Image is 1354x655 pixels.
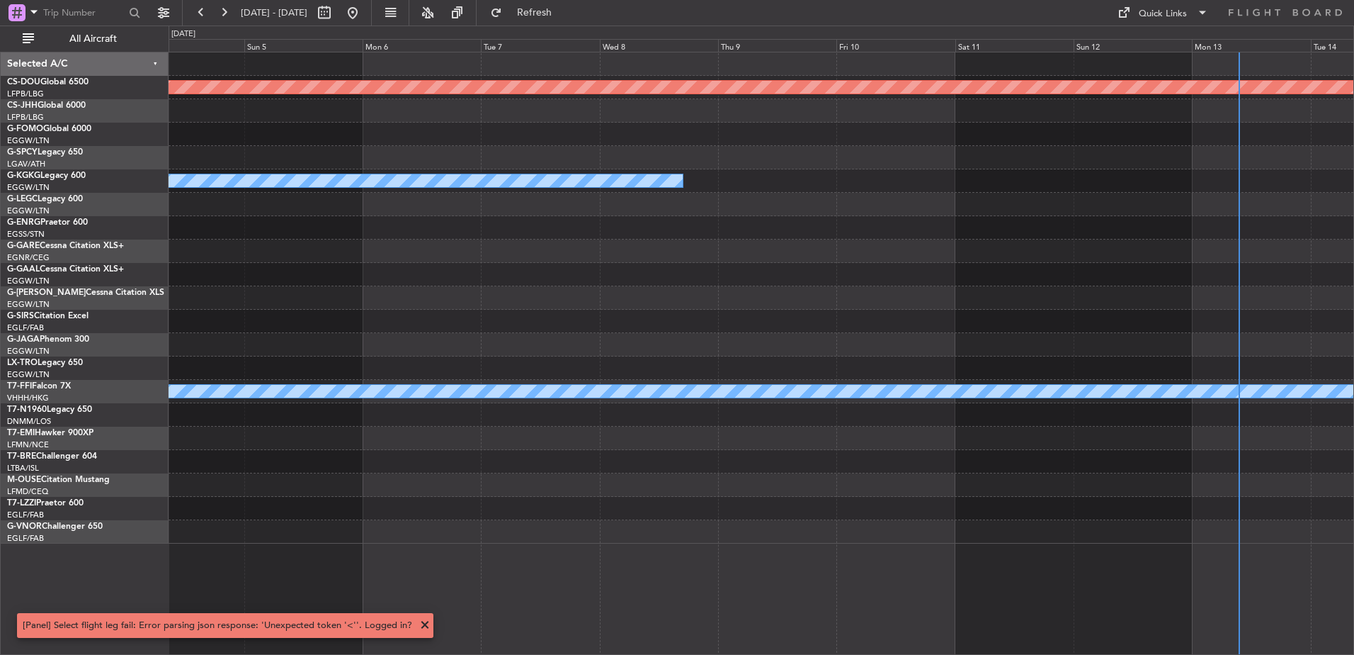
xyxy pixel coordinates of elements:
[1192,39,1310,52] div: Mon 13
[7,242,124,250] a: G-GARECessna Citation XLS+
[7,346,50,357] a: EGGW/LTN
[1139,7,1187,21] div: Quick Links
[241,6,307,19] span: [DATE] - [DATE]
[7,405,47,414] span: T7-N1960
[171,28,195,40] div: [DATE]
[7,148,83,157] a: G-SPCYLegacy 650
[7,499,36,508] span: T7-LZZI
[7,452,36,461] span: T7-BRE
[7,382,71,391] a: T7-FFIFalcon 7X
[7,429,35,437] span: T7-EMI
[7,369,50,380] a: EGGW/LTN
[7,125,43,133] span: G-FOMO
[7,159,45,169] a: LGAV/ATH
[43,2,125,23] input: Trip Number
[7,112,44,123] a: LFPB/LBG
[7,486,48,497] a: LFMD/CEQ
[7,476,41,484] span: M-OUSE
[7,78,89,86] a: CS-DOUGlobal 6500
[7,78,40,86] span: CS-DOU
[481,39,599,52] div: Tue 7
[7,229,45,240] a: EGSS/STN
[1074,39,1192,52] div: Sun 12
[7,335,40,344] span: G-JAGA
[7,182,50,193] a: EGGW/LTN
[7,218,40,227] span: G-ENRG
[7,125,91,133] a: G-FOMOGlobal 6000
[7,440,49,450] a: LFMN/NCE
[7,359,38,367] span: LX-TRO
[7,195,38,203] span: G-LEGC
[7,289,86,297] span: G-[PERSON_NAME]
[7,265,40,274] span: G-GAAL
[16,28,154,50] button: All Aircraft
[7,312,89,320] a: G-SIRSCitation Excel
[7,195,83,203] a: G-LEGCLegacy 600
[7,101,86,110] a: CS-JHHGlobal 6000
[244,39,363,52] div: Sun 5
[7,359,83,367] a: LX-TROLegacy 650
[23,619,412,633] div: [Panel] Select flight leg fail: Error parsing json response: 'Unexpected token '<''. Logged in?
[7,393,49,403] a: VHHH/HKG
[7,405,92,414] a: T7-N1960Legacy 650
[7,135,50,146] a: EGGW/LTN
[7,206,50,216] a: EGGW/LTN
[7,522,103,531] a: G-VNORChallenger 650
[484,1,569,24] button: Refresh
[7,242,40,250] span: G-GARE
[7,382,32,391] span: T7-FFI
[7,265,124,274] a: G-GAALCessna Citation XLS+
[7,510,44,520] a: EGLF/FAB
[37,34,149,44] span: All Aircraft
[7,89,44,99] a: LFPB/LBG
[7,252,50,263] a: EGNR/CEG
[7,476,110,484] a: M-OUSECitation Mustang
[7,416,51,427] a: DNMM/LOS
[7,172,86,180] a: G-KGKGLegacy 600
[7,452,97,461] a: T7-BREChallenger 604
[836,39,955,52] div: Fri 10
[7,101,38,110] span: CS-JHH
[7,499,84,508] a: T7-LZZIPraetor 600
[7,289,164,297] a: G-[PERSON_NAME]Cessna Citation XLS
[7,148,38,157] span: G-SPCY
[600,39,718,52] div: Wed 8
[505,8,564,18] span: Refresh
[955,39,1074,52] div: Sat 11
[7,299,50,310] a: EGGW/LTN
[363,39,481,52] div: Mon 6
[7,323,44,333] a: EGLF/FAB
[125,39,244,52] div: Sat 4
[1110,1,1215,24] button: Quick Links
[718,39,836,52] div: Thu 9
[7,312,34,320] span: G-SIRS
[7,429,93,437] a: T7-EMIHawker 900XP
[7,522,42,531] span: G-VNOR
[7,172,40,180] span: G-KGKG
[7,335,89,344] a: G-JAGAPhenom 300
[7,276,50,286] a: EGGW/LTN
[7,218,88,227] a: G-ENRGPraetor 600
[7,463,39,474] a: LTBA/ISL
[7,533,44,544] a: EGLF/FAB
